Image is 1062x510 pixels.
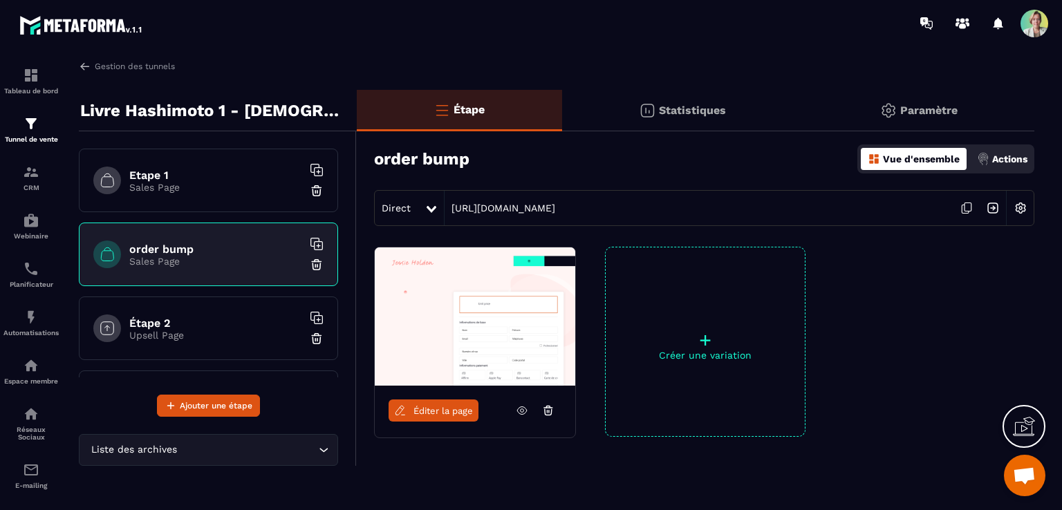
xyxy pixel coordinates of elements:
[310,332,324,346] img: trash
[977,153,989,165] img: actions.d6e523a2.png
[3,184,59,191] p: CRM
[1004,455,1045,496] a: Ouvrir le chat
[3,395,59,451] a: social-networksocial-networkRéseaux Sociaux
[23,67,39,84] img: formation
[3,232,59,240] p: Webinaire
[992,153,1027,164] p: Actions
[606,350,805,361] p: Créer une variation
[157,395,260,417] button: Ajouter une étape
[3,202,59,250] a: automationsautomationsWebinaire
[79,434,338,466] div: Search for option
[3,87,59,95] p: Tableau de bord
[375,247,575,386] img: image
[23,357,39,374] img: automations
[606,330,805,350] p: +
[19,12,144,37] img: logo
[880,102,897,119] img: setting-gr.5f69749f.svg
[382,202,411,214] span: Direct
[23,115,39,132] img: formation
[868,153,880,165] img: dashboard-orange.40269519.svg
[88,442,180,457] span: Liste des archives
[79,60,175,73] a: Gestion des tunnels
[180,399,252,413] span: Ajouter une étape
[639,102,655,119] img: stats.20deebd0.svg
[3,135,59,143] p: Tunnel de vente
[23,164,39,180] img: formation
[3,281,59,288] p: Planificateur
[310,258,324,272] img: trash
[3,347,59,395] a: automationsautomationsEspace membre
[454,103,485,116] p: Étape
[129,243,302,256] h6: order bump
[23,309,39,325] img: automations
[23,212,39,229] img: automations
[434,102,450,118] img: bars-o.4a397970.svg
[80,97,346,124] p: Livre Hashimoto 1 - [DEMOGRAPHIC_DATA] suppléments - Stop Hashimoto
[3,426,59,441] p: Réseaux Sociaux
[3,153,59,202] a: formationformationCRM
[3,105,59,153] a: formationformationTunnel de vente
[980,195,1006,221] img: arrow-next.bcc2205e.svg
[389,399,478,422] a: Éditer la page
[883,153,960,164] p: Vue d'ensemble
[3,451,59,500] a: emailemailE-mailing
[900,104,958,117] p: Paramètre
[3,329,59,337] p: Automatisations
[129,317,302,330] h6: Étape 2
[79,60,91,73] img: arrow
[413,406,473,416] span: Éditer la page
[3,250,59,299] a: schedulerschedulerPlanificateur
[1007,195,1034,221] img: setting-w.858f3a88.svg
[129,256,302,267] p: Sales Page
[3,377,59,385] p: Espace membre
[180,442,315,457] input: Search for option
[3,299,59,347] a: automationsautomationsAutomatisations
[129,182,302,193] p: Sales Page
[3,482,59,489] p: E-mailing
[129,330,302,341] p: Upsell Page
[374,149,469,169] h3: order bump
[23,406,39,422] img: social-network
[310,184,324,198] img: trash
[129,169,302,182] h6: Etape 1
[445,202,555,214] a: [URL][DOMAIN_NAME]
[23,261,39,277] img: scheduler
[3,57,59,105] a: formationformationTableau de bord
[23,462,39,478] img: email
[659,104,726,117] p: Statistiques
